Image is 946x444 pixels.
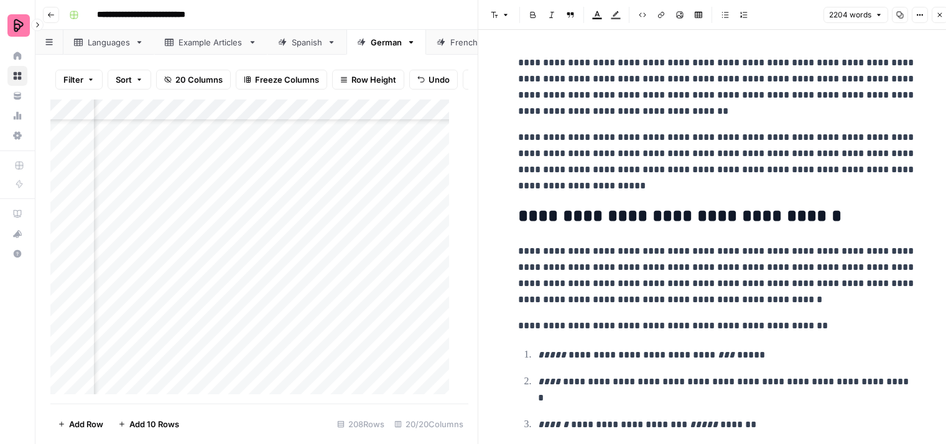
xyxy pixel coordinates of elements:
div: German [371,36,402,49]
button: Filter [55,70,103,90]
div: Languages [88,36,130,49]
div: What's new? [8,224,27,243]
a: Home [7,46,27,66]
a: Settings [7,126,27,146]
span: Sort [116,73,132,86]
span: Freeze Columns [255,73,319,86]
button: Freeze Columns [236,70,327,90]
span: 20 Columns [175,73,223,86]
div: French [450,36,478,49]
button: Undo [409,70,458,90]
button: What's new? [7,224,27,244]
button: Row Height [332,70,404,90]
span: Filter [63,73,83,86]
span: Row Height [351,73,396,86]
a: French [426,30,503,55]
img: Preply Logo [7,14,30,37]
a: Browse [7,66,27,86]
a: Your Data [7,86,27,106]
a: German [346,30,426,55]
div: 208 Rows [332,414,389,434]
a: Example Articles [154,30,267,55]
button: Add Row [50,414,111,434]
button: Help + Support [7,244,27,264]
button: Sort [108,70,151,90]
div: 20/20 Columns [389,414,468,434]
a: Spanish [267,30,346,55]
button: Workspace: Preply [7,10,27,41]
span: Undo [429,73,450,86]
div: Spanish [292,36,322,49]
button: 20 Columns [156,70,231,90]
div: Example Articles [179,36,243,49]
span: Add Row [69,418,103,430]
span: 2204 words [829,9,871,21]
button: 2204 words [823,7,888,23]
a: Usage [7,106,27,126]
button: Add 10 Rows [111,414,187,434]
a: Languages [63,30,154,55]
span: Add 10 Rows [129,418,179,430]
a: AirOps Academy [7,204,27,224]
